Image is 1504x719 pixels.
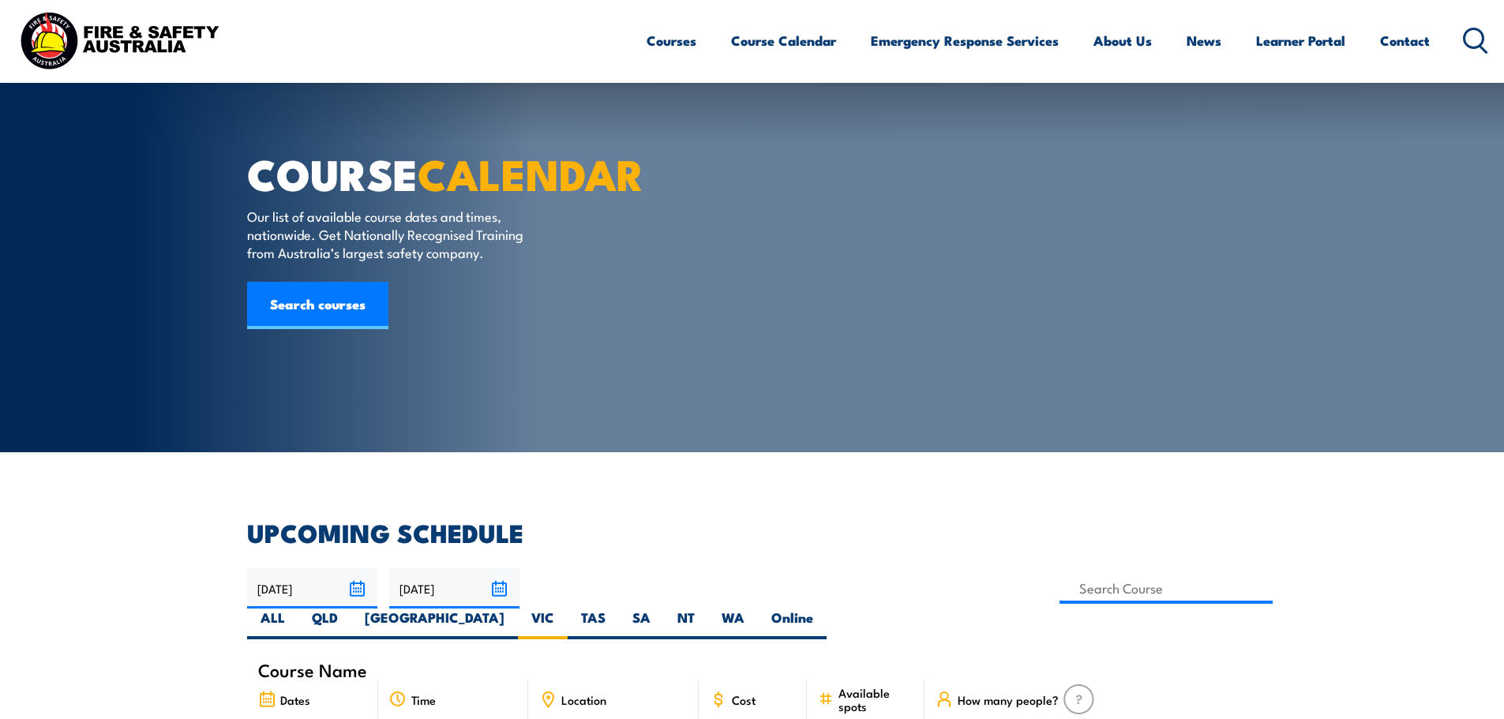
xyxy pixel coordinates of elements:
span: Time [411,693,436,706]
input: From date [247,568,377,609]
span: Location [561,693,606,706]
input: Search Course [1060,573,1273,604]
label: ALL [247,609,298,639]
span: Course Name [258,663,367,676]
label: [GEOGRAPHIC_DATA] [351,609,518,639]
span: Dates [280,693,310,706]
label: VIC [518,609,568,639]
a: Search courses [247,282,388,329]
label: Online [758,609,827,639]
label: SA [619,609,664,639]
label: WA [708,609,758,639]
a: Course Calendar [731,20,836,62]
a: Emergency Response Services [871,20,1059,62]
p: Our list of available course dates and times, nationwide. Get Nationally Recognised Training from... [247,207,535,262]
label: TAS [568,609,619,639]
span: Available spots [838,686,913,713]
a: Courses [647,20,696,62]
a: Contact [1380,20,1430,62]
span: Cost [732,693,756,706]
h1: COURSE [247,155,637,192]
label: NT [664,609,708,639]
a: News [1187,20,1221,62]
span: How many people? [958,693,1059,706]
strong: CALENDAR [418,140,644,205]
h2: UPCOMING SCHEDULE [247,521,1258,543]
input: To date [389,568,519,609]
a: Learner Portal [1256,20,1345,62]
label: QLD [298,609,351,639]
a: About Us [1093,20,1152,62]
